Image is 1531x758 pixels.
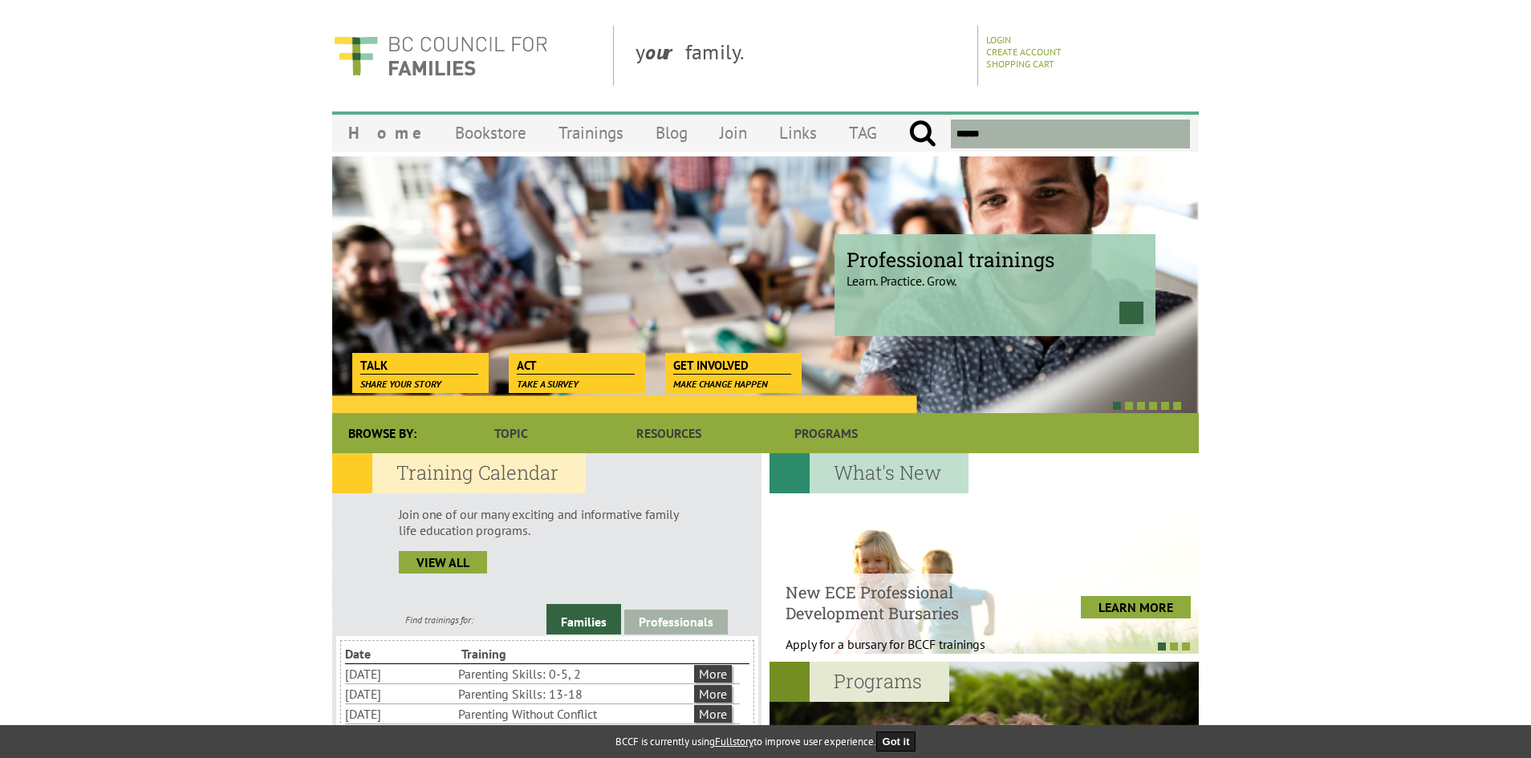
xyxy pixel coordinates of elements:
a: Families [546,604,621,634]
p: Join one of our many exciting and informative family life education programs. [399,506,695,538]
span: Make change happen [673,378,768,390]
a: Fullstory [715,735,753,748]
span: Talk [360,357,478,375]
a: TAG [833,114,893,152]
a: More [694,705,732,723]
a: Join [704,114,763,152]
li: Parenting Without Conflict [458,704,691,724]
span: Get Involved [673,357,791,375]
span: Take a survey [517,378,579,390]
img: BC Council for FAMILIES [332,26,549,86]
li: [DATE] [345,724,455,744]
p: Learn. Practice. Grow. [847,259,1143,289]
a: Bookstore [439,114,542,152]
a: Shopping Cart [986,58,1054,70]
div: Browse By: [332,413,432,453]
a: Talk Share your story [352,353,486,375]
a: Professionals [624,610,728,634]
li: [DATE] [345,704,455,724]
li: Parenting Skills: 0-5, 2 [458,664,691,683]
a: Create Account [986,46,1062,58]
a: Get Involved Make change happen [665,353,799,375]
button: Got it [876,732,916,752]
a: Home [332,114,439,152]
a: More [694,685,732,703]
a: More [694,665,732,683]
li: Training [461,644,575,663]
a: Links [763,114,833,152]
h4: New ECE Professional Development Bursaries [786,582,1025,623]
a: Programs [748,413,905,453]
div: Find trainings for: [332,614,546,626]
a: LEARN MORE [1081,596,1191,618]
li: [DATE] [345,664,455,683]
a: Act Take a survey [509,353,643,375]
a: Trainings [542,114,640,152]
h2: Programs [770,662,949,702]
span: Professional trainings [847,246,1143,273]
h2: Training Calendar [332,453,586,493]
a: view all [399,551,487,574]
span: Share your story [360,378,441,390]
a: Topic [432,413,590,453]
input: Submit [908,120,936,148]
span: Act [517,357,635,375]
div: y family. [623,26,978,86]
a: Resources [590,413,747,453]
a: Blog [640,114,704,152]
li: High-Conflict Behavioural Skills [458,724,691,744]
p: Apply for a bursary for BCCF trainings West... [786,636,1025,668]
h2: What's New [770,453,969,493]
li: Parenting Skills: 13-18 [458,684,691,703]
strong: our [645,39,685,65]
li: Date [345,644,458,663]
a: Login [986,34,1011,46]
li: [DATE] [345,684,455,703]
